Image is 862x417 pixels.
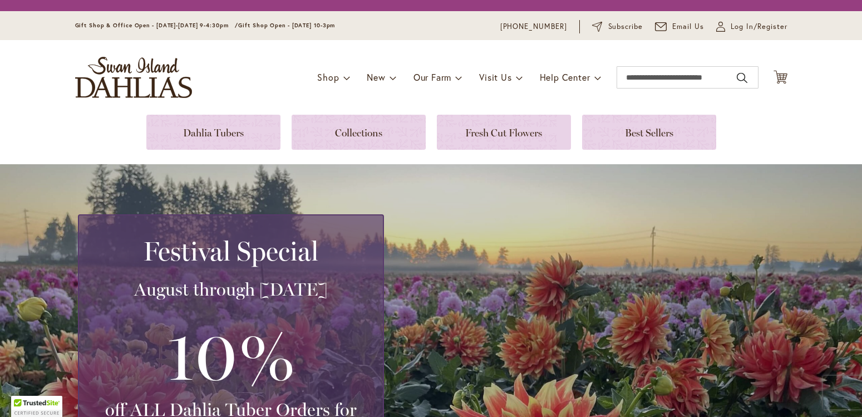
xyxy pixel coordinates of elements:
span: Email Us [672,21,704,32]
a: Subscribe [592,21,643,32]
span: New [367,71,385,83]
span: Gift Shop Open - [DATE] 10-3pm [238,22,335,29]
a: Log In/Register [716,21,787,32]
h3: August through [DATE] [92,278,370,301]
a: [PHONE_NUMBER] [500,21,568,32]
span: Log In/Register [731,21,787,32]
h2: Festival Special [92,236,370,267]
a: store logo [75,57,192,98]
span: Gift Shop & Office Open - [DATE]-[DATE] 9-4:30pm / [75,22,239,29]
span: Visit Us [479,71,511,83]
a: Email Us [655,21,704,32]
span: Help Center [540,71,590,83]
span: Shop [317,71,339,83]
span: Our Farm [413,71,451,83]
span: Subscribe [608,21,643,32]
h3: 10% [92,312,370,399]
